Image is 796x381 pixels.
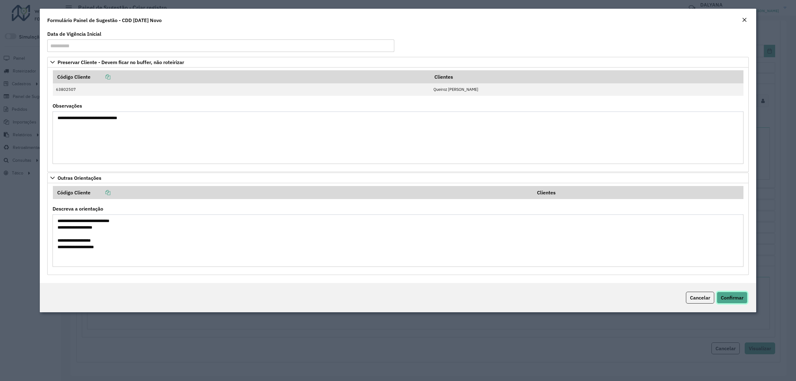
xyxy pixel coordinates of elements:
button: Close [740,16,749,24]
label: Observações [53,102,82,109]
button: Confirmar [717,292,747,304]
a: Outras Orientações [47,173,749,183]
td: Queiroz [PERSON_NAME] [430,83,743,96]
span: Outras Orientações [58,175,101,180]
th: Código Cliente [53,70,430,83]
th: Código Cliente [53,186,533,199]
th: Clientes [533,186,743,199]
a: Preservar Cliente - Devem ficar no buffer, não roteirizar [47,57,749,67]
button: Cancelar [686,292,714,304]
td: 63802507 [53,83,430,96]
span: Confirmar [721,295,743,301]
em: Fechar [742,17,747,22]
th: Clientes [430,70,743,83]
label: Data de Vigência Inicial [47,30,101,38]
span: Preservar Cliente - Devem ficar no buffer, não roteirizar [58,60,184,65]
span: Cancelar [690,295,710,301]
div: Preservar Cliente - Devem ficar no buffer, não roteirizar [47,67,749,172]
label: Descreva a orientação [53,205,103,212]
a: Copiar [90,189,110,196]
h4: Formulário Painel de Sugestão - CDD [DATE] Novo [47,16,162,24]
a: Copiar [90,74,110,80]
div: Outras Orientações [47,183,749,275]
